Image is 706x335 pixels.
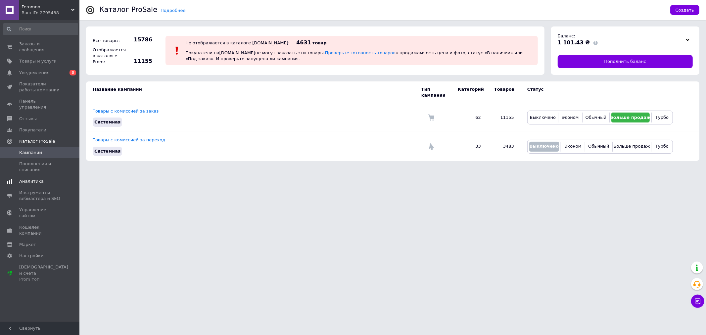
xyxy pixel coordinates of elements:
span: Выключено [530,115,556,120]
img: Комиссия за заказ [428,114,435,121]
span: Баланс: [558,33,575,38]
button: Больше продаж [611,113,649,122]
a: Подробнее [161,8,185,13]
span: Настройки [19,253,43,259]
a: Проверьте готовность товаров [325,50,396,55]
img: :exclamation: [172,46,182,56]
span: Кампании [19,150,42,156]
div: Отображается в каталоге Prom: [91,45,127,67]
span: Турбо [655,144,669,149]
div: Не отображается в каталоге [DOMAIN_NAME]: [185,40,290,45]
span: Управление сайтом [19,207,61,219]
span: Feromon [22,4,71,10]
span: [DEMOGRAPHIC_DATA] и счета [19,264,68,282]
span: Показатели работы компании [19,81,61,93]
span: 1 101.43 ₴ [558,39,590,46]
span: Инструменты вебмастера и SEO [19,190,61,202]
span: Создать [676,8,694,13]
input: Поиск [3,23,78,35]
button: Обычный [587,142,610,152]
span: Системная [94,149,120,154]
td: Название кампании [86,81,421,103]
span: 3 [70,70,76,75]
span: Кошелек компании [19,224,61,236]
button: Турбо [653,142,671,152]
span: 4631 [296,39,311,46]
span: Выключено [530,144,559,149]
span: товар [312,40,327,45]
span: Обычный [588,144,609,149]
td: 3483 [488,132,521,161]
span: Маркет [19,242,36,248]
button: Выключено [529,142,559,152]
span: Больше продаж [610,115,651,120]
span: Каталог ProSale [19,138,55,144]
div: Каталог ProSale [99,6,157,13]
button: Чат с покупателем [691,295,704,308]
div: Ваш ID: 2795438 [22,10,79,16]
span: 11155 [129,58,152,65]
div: Prom топ [19,276,68,282]
span: Турбо [655,115,669,120]
button: Турбо [653,113,671,122]
td: 62 [451,103,488,132]
a: Товары с комиссией за заказ [93,109,159,114]
td: Товаров [488,81,521,103]
span: Покупатели на [DOMAIN_NAME] не могут заказать эти товары. к продажам: есть цена и фото, статус «В... [185,50,523,61]
span: Панель управления [19,98,61,110]
span: Эконом [565,144,582,149]
a: Пополнить баланс [558,55,693,68]
td: 11155 [488,103,521,132]
img: Комиссия за переход [428,143,435,150]
span: Уведомления [19,70,49,76]
span: Аналитика [19,178,44,184]
span: Пополнить баланс [604,59,646,65]
button: Эконом [563,142,583,152]
span: Отзывы [19,116,37,122]
span: Пополнения и списания [19,161,61,173]
button: Обычный [584,113,608,122]
td: Статус [521,81,673,103]
button: Создать [670,5,699,15]
span: 15786 [129,36,152,43]
a: Товары с комиссией за переход [93,137,165,142]
span: Покупатели [19,127,46,133]
span: Товары и услуги [19,58,57,64]
span: Заказы и сообщения [19,41,61,53]
button: Эконом [560,113,581,122]
button: Выключено [529,113,556,122]
button: Больше продаж [614,142,649,152]
span: Обычный [586,115,606,120]
div: Все товары: [91,36,127,45]
td: Тип кампании [421,81,451,103]
span: Системная [94,120,120,124]
td: 33 [451,132,488,161]
span: Эконом [562,115,579,120]
td: Категорий [451,81,488,103]
span: Больше продаж [614,144,650,149]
